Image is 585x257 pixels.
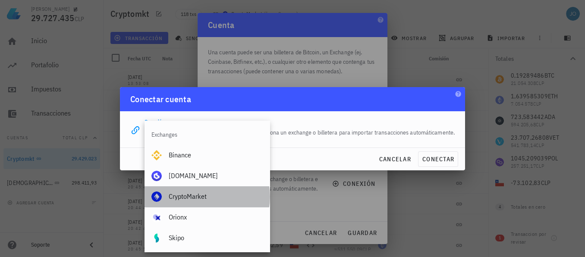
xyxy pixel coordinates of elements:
span: conectar [422,155,454,163]
div: Conectar cuenta [130,92,191,106]
label: Conexión [145,118,164,125]
button: cancelar [375,151,415,167]
div: Exchanges [145,124,270,145]
div: [DOMAIN_NAME] [169,172,263,180]
div: Skipo [169,234,263,242]
button: conectar [418,151,458,167]
span: cancelar [379,155,411,163]
div: Binance [169,151,263,159]
div: Selecciona un exchange o billetera para importar transacciones automáticamente. [237,122,460,142]
div: CryptoMarket [169,192,263,201]
div: Orionx [169,213,263,221]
